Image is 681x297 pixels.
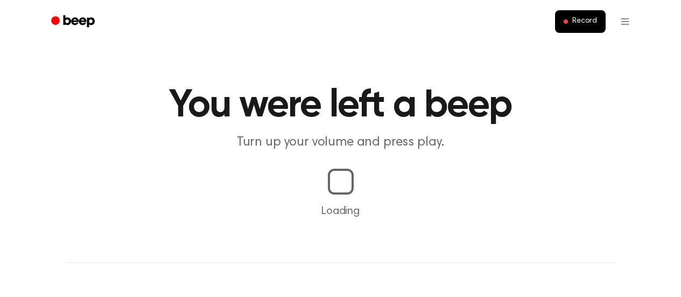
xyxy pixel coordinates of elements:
span: Record [572,17,596,26]
button: Record [555,10,605,33]
h1: You were left a beep [65,86,616,125]
p: Loading [13,203,668,219]
p: Turn up your volume and press play. [134,134,547,151]
button: Open menu [612,9,638,34]
a: Beep [44,11,104,32]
